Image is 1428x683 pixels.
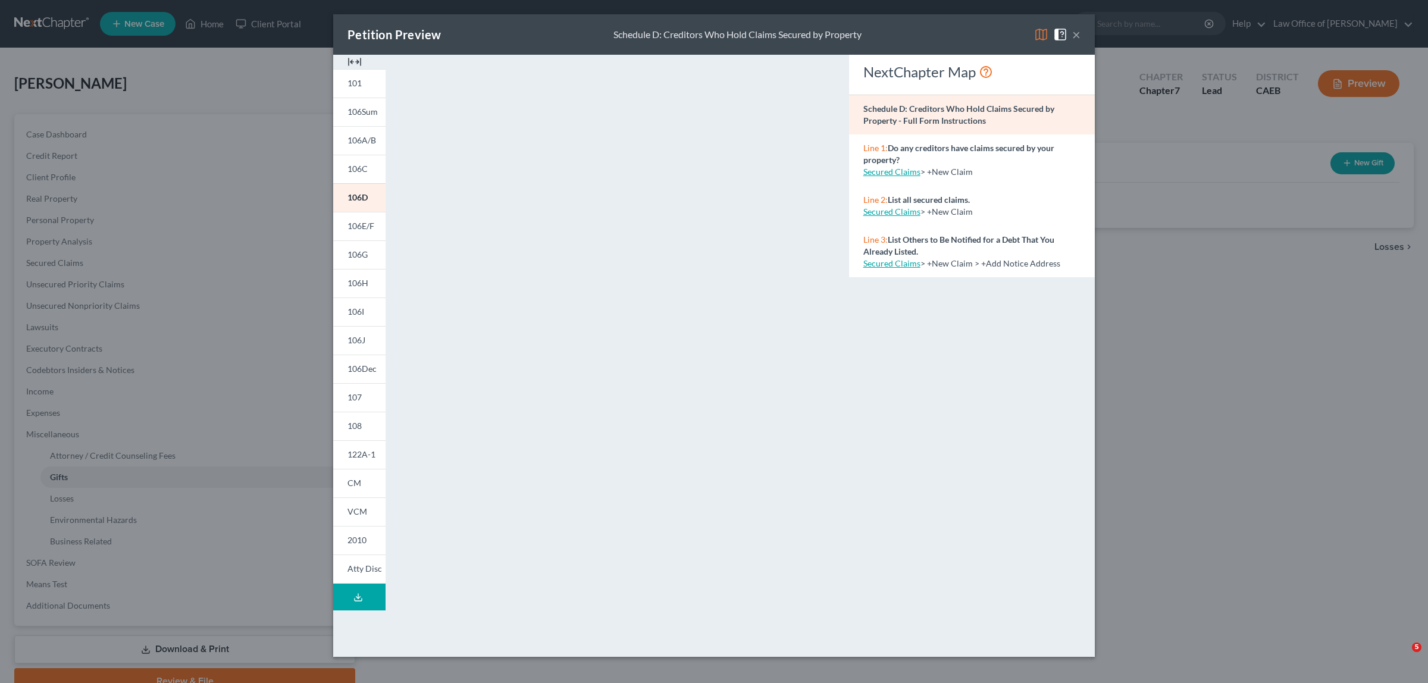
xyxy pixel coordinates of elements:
span: 5 [1412,643,1421,652]
a: 106Dec [333,355,386,383]
div: Petition Preview [347,26,441,43]
a: 106J [333,326,386,355]
button: × [1072,27,1081,42]
a: Secured Claims [863,206,920,217]
span: > +New Claim > +Add Notice Address [920,258,1060,268]
strong: Schedule D: Creditors Who Hold Claims Secured by Property - Full Form Instructions [863,104,1054,126]
div: Schedule D: Creditors Who Hold Claims Secured by Property [613,28,862,42]
a: 106A/B [333,126,386,155]
span: 106H [347,278,368,288]
span: 107 [347,392,362,402]
span: CM [347,478,361,488]
img: expand-e0f6d898513216a626fdd78e52531dac95497ffd26381d4c15ee2fc46db09dca.svg [347,55,362,69]
a: 106I [333,297,386,326]
img: map-eea8200ae884c6f1103ae1953ef3d486a96c86aabb227e865a55264e3737af1f.svg [1034,27,1048,42]
span: 122A-1 [347,449,375,459]
strong: List Others to Be Notified for a Debt That You Already Listed. [863,234,1054,256]
a: 2010 [333,526,386,554]
a: 106Sum [333,98,386,126]
span: 106Sum [347,106,378,117]
span: 106E/F [347,221,374,231]
span: 106A/B [347,135,376,145]
img: help-close-5ba153eb36485ed6c1ea00a893f15db1cb9b99d6cae46e1a8edb6c62d00a1a76.svg [1053,27,1067,42]
span: 2010 [347,535,367,545]
a: 122A-1 [333,440,386,469]
a: Secured Claims [863,258,920,268]
a: VCM [333,497,386,526]
span: > +New Claim [920,167,973,177]
span: > +New Claim [920,206,973,217]
div: NextChapter Map [863,62,1081,82]
a: 106G [333,240,386,269]
span: 106I [347,306,364,317]
a: CM [333,469,386,497]
span: 101 [347,78,362,88]
a: 106H [333,269,386,297]
iframe: <object ng-attr-data='[URL][DOMAIN_NAME]' type='application/pdf' width='100%' height='975px'></ob... [407,64,827,644]
strong: List all secured claims. [888,195,970,205]
span: Atty Disc [347,563,382,574]
a: 106D [333,183,386,212]
a: 108 [333,412,386,440]
span: 106G [347,249,368,259]
span: Line 3: [863,234,888,245]
strong: Do any creditors have claims secured by your property? [863,143,1054,165]
a: 106C [333,155,386,183]
span: Line 2: [863,195,888,205]
a: Atty Disc [333,554,386,584]
span: 106C [347,164,368,174]
span: 106D [347,192,368,202]
span: 108 [347,421,362,431]
a: Secured Claims [863,167,920,177]
span: VCM [347,506,367,516]
a: 107 [333,383,386,412]
a: 101 [333,69,386,98]
span: Line 1: [863,143,888,153]
a: 106E/F [333,212,386,240]
span: 106J [347,335,365,345]
span: 106Dec [347,364,377,374]
iframe: Intercom live chat [1388,643,1416,671]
